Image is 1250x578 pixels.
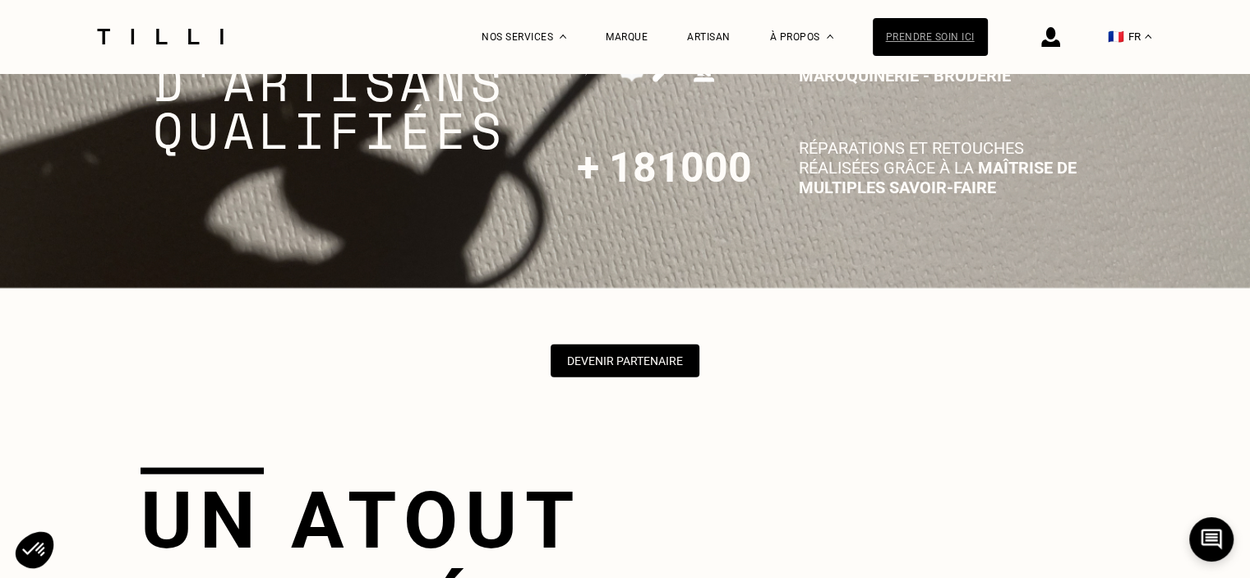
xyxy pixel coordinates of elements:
[551,344,699,377] button: Devenir Partenaire
[91,29,229,44] img: Logo du service de couturière Tilli
[577,148,758,187] span: 181000
[687,31,731,43] a: Artisan
[1145,35,1151,39] img: menu déroulant
[560,35,566,39] img: Menu déroulant
[606,31,648,43] a: Marque
[1108,29,1124,44] span: 🇫🇷
[827,35,833,39] img: Menu déroulant à propos
[153,12,544,155] h3: réseau d'artisans qualifiées
[799,158,1077,197] span: maîtrise de multiples savoir-faire
[873,18,988,56] a: Prendre soin ici
[799,138,1098,197] span: Réparations et retouches réalisées grâce à la
[1041,27,1060,47] img: icône connexion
